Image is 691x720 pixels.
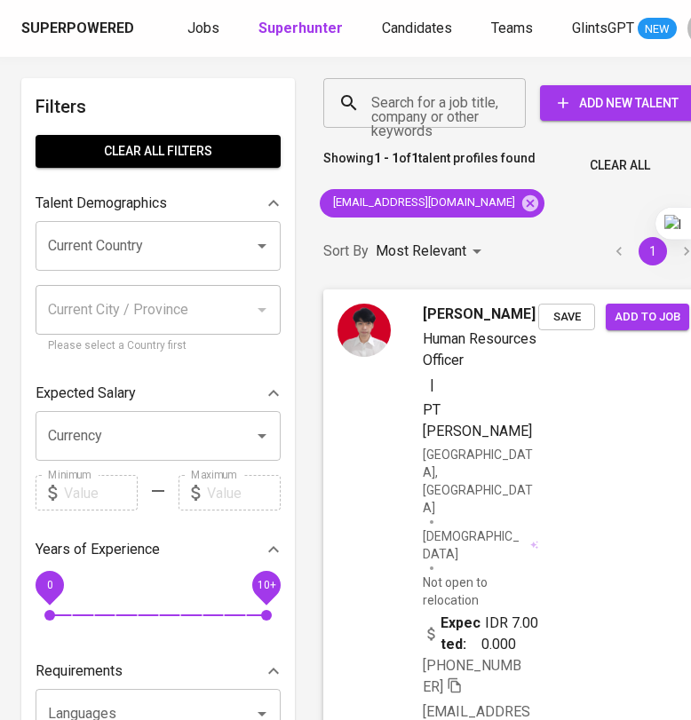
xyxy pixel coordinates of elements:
[48,337,268,355] p: Please select a Country first
[538,304,595,331] button: Save
[547,307,586,328] span: Save
[187,18,223,40] a: Jobs
[323,241,369,262] p: Sort By
[36,92,281,121] h6: Filters
[423,657,521,695] span: [PHONE_NUMBER]
[430,375,434,396] span: |
[423,574,538,609] p: Not open to relocation
[376,241,466,262] p: Most Relevant
[491,20,533,36] span: Teams
[638,20,677,38] span: NEW
[423,613,538,655] div: IDR 7.000.000
[374,151,399,165] b: 1 - 1
[36,539,160,560] p: Years of Experience
[258,20,343,36] b: Superhunter
[382,20,452,36] span: Candidates
[36,376,281,411] div: Expected Salary
[207,475,281,510] input: Value
[423,304,536,325] span: [PERSON_NAME]
[320,194,526,211] span: [EMAIL_ADDRESS][DOMAIN_NAME]
[423,330,536,368] span: Human Resources Officer
[423,527,528,563] span: [DEMOGRAPHIC_DATA]
[36,135,281,168] button: Clear All filters
[320,189,544,218] div: [EMAIL_ADDRESS][DOMAIN_NAME]
[572,18,677,40] a: GlintsGPT NEW
[50,140,266,162] span: Clear All filters
[36,532,281,567] div: Years of Experience
[36,653,281,689] div: Requirements
[382,18,456,40] a: Candidates
[615,307,680,328] span: Add to job
[250,233,274,258] button: Open
[36,661,123,682] p: Requirements
[36,193,167,214] p: Talent Demographics
[606,304,689,331] button: Add to job
[554,92,682,115] span: Add New Talent
[572,20,634,36] span: GlintsGPT
[257,579,275,591] span: 10+
[21,19,134,39] div: Superpowered
[36,383,136,404] p: Expected Salary
[36,186,281,221] div: Talent Demographics
[441,613,481,655] b: Expected:
[639,237,667,265] button: page 1
[423,446,538,517] div: [GEOGRAPHIC_DATA], [GEOGRAPHIC_DATA]
[423,401,532,439] span: PT [PERSON_NAME]
[491,18,536,40] a: Teams
[411,151,418,165] b: 1
[46,579,52,591] span: 0
[590,154,650,177] span: Clear All
[64,475,138,510] input: Value
[338,304,391,357] img: c94361c330ef07b91b0c47227f9382d4.jpg
[258,18,346,40] a: Superhunter
[583,149,657,182] button: Clear All
[323,149,536,182] p: Showing of talent profiles found
[250,423,274,448] button: Open
[187,20,219,36] span: Jobs
[376,235,488,268] div: Most Relevant
[21,19,138,39] a: Superpowered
